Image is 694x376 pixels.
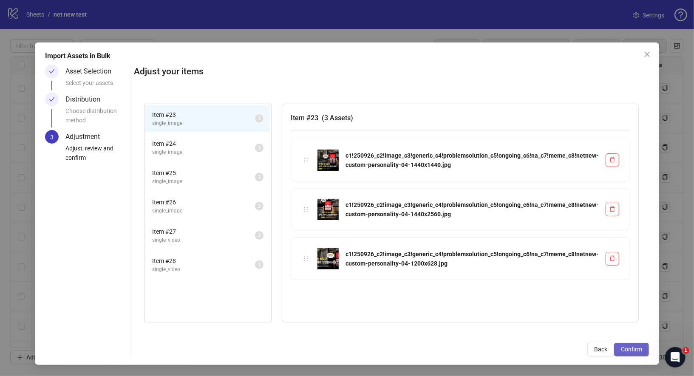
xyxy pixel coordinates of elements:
span: Confirm [621,346,642,353]
img: c1!250926_c2!image_c3!generic_c4!problemsolution_c5!ongoing_c6!na_c7!meme_c8!netnew-custom-person... [317,199,339,220]
span: 3 [258,262,261,268]
span: 3 [258,232,261,238]
span: holder [303,256,309,262]
iframe: Intercom live chat [665,347,686,368]
div: Choose distribution method [65,106,127,130]
span: close [644,51,651,58]
span: Item # 25 [152,168,255,178]
span: Item # 23 [152,110,255,119]
div: c1!250926_c2!image_c3!generic_c4!problemsolution_c5!ongoing_c6!na_c7!meme_c8!netnew-custom-person... [346,249,599,268]
button: Back [587,343,614,356]
sup: 3 [255,144,263,152]
span: 3 [258,116,261,122]
span: 3 [50,134,54,141]
h2: Adjust your items [134,65,649,79]
span: Back [594,346,607,353]
button: Close [640,48,654,61]
span: delete [609,157,615,163]
div: holder [301,205,311,214]
sup: 3 [255,173,263,181]
span: 3 [258,174,261,180]
div: Adjust, review and confirm [65,144,127,167]
span: Item # 24 [152,139,255,148]
span: single_image [152,119,255,127]
sup: 3 [255,114,263,123]
div: c1!250926_c2!image_c3!generic_c4!problemsolution_c5!ongoing_c6!na_c7!meme_c8!netnew-custom-person... [346,200,599,219]
sup: 3 [255,231,263,240]
div: holder [301,254,311,263]
span: ( 3 Assets ) [322,114,353,122]
span: holder [303,206,309,212]
span: Item # 28 [152,256,255,266]
div: Select your assets [65,78,127,93]
span: 3 [258,145,261,151]
span: 3 [258,203,261,209]
button: Delete [606,203,619,216]
div: holder [301,155,311,165]
button: Delete [606,252,619,266]
span: Item # 26 [152,198,255,207]
sup: 3 [255,260,263,269]
img: c1!250926_c2!image_c3!generic_c4!problemsolution_c5!ongoing_c6!na_c7!meme_c8!netnew-custom-person... [317,150,339,171]
span: 1 [683,347,689,354]
span: delete [609,206,615,212]
button: Delete [606,153,619,167]
div: Asset Selection [65,65,118,78]
span: single_image [152,207,255,215]
div: Import Assets in Bulk [45,51,649,61]
sup: 3 [255,202,263,210]
div: c1!250926_c2!image_c3!generic_c4!problemsolution_c5!ongoing_c6!na_c7!meme_c8!netnew-custom-person... [346,151,599,170]
div: Adjustment [65,130,107,144]
img: c1!250926_c2!image_c3!generic_c4!problemsolution_c5!ongoing_c6!na_c7!meme_c8!netnew-custom-person... [317,248,339,269]
span: delete [609,255,615,261]
span: Item # 27 [152,227,255,236]
span: single_video [152,266,255,274]
span: single_video [152,236,255,244]
span: check [49,68,55,74]
span: holder [303,157,309,163]
span: single_image [152,178,255,186]
div: Distribution [65,93,107,106]
button: Confirm [614,343,649,356]
span: check [49,96,55,102]
span: single_image [152,148,255,156]
h3: Item # 23 [291,113,630,123]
